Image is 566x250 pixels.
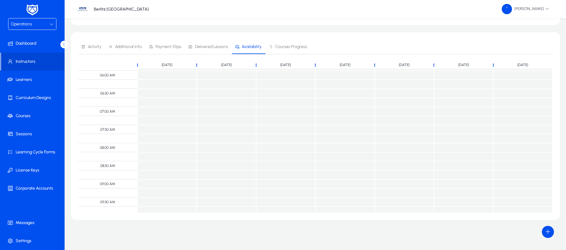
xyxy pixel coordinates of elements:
[1,167,66,173] span: License Keys
[1,125,66,143] a: Sessions
[502,4,512,14] img: 58.png
[138,62,197,69] th: [DATE]
[115,45,142,49] span: Additional Info
[242,45,262,49] span: Availability
[60,35,65,40] img: tab_keywords_by_traffic_grey.svg
[1,34,66,53] a: Dashboard
[155,45,181,49] span: Payment Slips
[94,7,149,12] p: Berlitz [GEOGRAPHIC_DATA]
[1,220,66,226] span: Messages
[1,161,66,179] a: License Keys
[1,179,66,197] a: Corporate Accounts
[11,21,32,27] span: Operations
[78,161,138,170] td: 08:30 AM
[88,45,101,49] span: Activity
[10,16,14,21] img: website_grey.svg
[434,62,493,69] th: [DATE]
[197,62,256,69] th: [DATE]
[16,35,21,40] img: tab_domain_overview_orange.svg
[23,36,54,40] div: Domain Overview
[195,45,228,49] span: Delivered Lessons
[67,36,102,40] div: Keywords by Traffic
[77,3,88,15] img: 37.jpg
[78,143,138,152] td: 08:00 AM
[78,107,138,116] td: 07:00 AM
[1,238,66,244] span: Settings
[493,62,553,69] th: [DATE]
[25,4,40,16] img: white-logo.png
[1,149,66,155] span: Learning Cycle Forms
[1,107,66,125] a: Courses
[1,232,66,250] a: Settings
[1,71,66,89] a: Learners
[502,4,549,14] span: [PERSON_NAME]
[78,179,138,188] td: 09:00 AM
[256,62,316,69] th: [DATE]
[10,10,14,14] img: logo_orange.svg
[275,45,307,49] span: Courses Progress
[78,71,138,80] td: 06:00 AM
[1,89,66,107] a: Curriculum Designs
[1,143,66,161] a: Learning Cycle Forms
[315,62,375,69] th: [DATE]
[375,62,434,69] th: [DATE]
[78,89,138,98] td: 06:30 AM
[1,40,66,46] span: Dashboard
[497,4,554,14] button: [PERSON_NAME]
[1,59,65,65] span: Instructors
[1,131,66,137] span: Sessions
[1,77,66,83] span: Learners
[17,10,30,14] div: v 4.0.24
[1,214,66,232] a: Messages
[1,185,66,191] span: Corporate Accounts
[78,125,138,134] td: 07:30 AM
[1,113,66,119] span: Courses
[1,95,66,101] span: Curriculum Designs
[16,16,66,21] div: Domain: [DOMAIN_NAME]
[78,197,138,207] td: 09:30 AM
